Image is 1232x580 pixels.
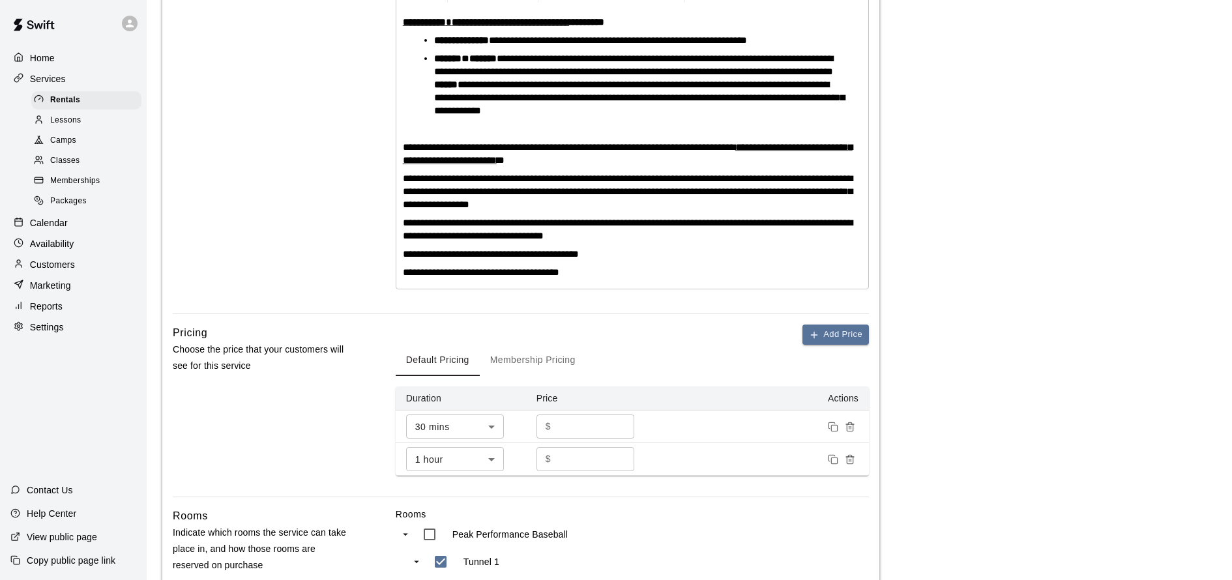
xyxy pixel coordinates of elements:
div: Rentals [31,91,141,109]
p: Choose the price that your customers will see for this service [173,341,354,374]
div: 1 hour [406,447,504,471]
p: Marketing [30,279,71,292]
a: Classes [31,151,147,171]
p: Customers [30,258,75,271]
p: Copy public page link [27,554,115,567]
div: Classes [31,152,141,170]
th: Duration [396,386,526,411]
a: Rentals [31,90,147,110]
p: $ [546,420,551,433]
span: Lessons [50,114,81,127]
span: Memberships [50,175,100,188]
span: Rentals [50,94,80,107]
a: Customers [10,255,136,274]
p: Reports [30,300,63,313]
a: Calendar [10,213,136,233]
a: Home [10,48,136,68]
p: $ [546,452,551,466]
p: Availability [30,237,74,250]
p: Services [30,72,66,85]
div: 30 mins [406,414,504,439]
a: Packages [31,192,147,212]
a: Reports [10,297,136,316]
div: Memberships [31,172,141,190]
div: Lessons [31,111,141,130]
p: Contact Us [27,484,73,497]
p: Settings [30,321,64,334]
span: Classes [50,154,80,167]
a: Lessons [31,110,147,130]
button: Default Pricing [396,345,480,376]
p: Tunnel 1 [463,555,499,568]
th: Actions [656,386,869,411]
button: Membership Pricing [480,345,586,376]
span: Packages [50,195,87,208]
div: Camps [31,132,141,150]
h6: Rooms [173,508,208,525]
a: Marketing [10,276,136,295]
p: Home [30,51,55,65]
label: Rooms [396,508,869,521]
p: Help Center [27,507,76,520]
button: Duplicate price [825,418,842,435]
th: Price [526,386,656,411]
a: Services [10,69,136,89]
button: Add Price [802,325,869,345]
h6: Pricing [173,325,207,341]
button: Remove price [842,418,858,435]
p: Indicate which rooms the service can take place in, and how those rooms are reserved on purchase [173,525,354,574]
a: Memberships [31,171,147,192]
button: Remove price [842,451,858,468]
p: View public page [27,530,97,544]
a: Settings [10,317,136,337]
button: Duplicate price [825,451,842,468]
p: Calendar [30,216,68,229]
span: Camps [50,134,76,147]
div: Packages [31,192,141,210]
p: Peak Performance Baseball [452,528,568,541]
a: Camps [31,131,147,151]
a: Availability [10,234,136,254]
